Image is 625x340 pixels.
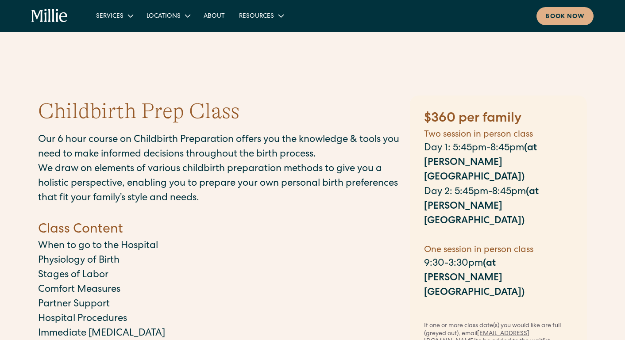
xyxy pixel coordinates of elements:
div: Services [96,12,123,21]
h5: One session in person class [424,244,573,257]
p: Partner Support [38,298,401,312]
p: ‍ [38,206,401,221]
p: ‍ [424,229,573,244]
strong: (at [PERSON_NAME][GEOGRAPHIC_DATA]) [424,144,537,183]
p: When to go to the Hospital [38,239,401,254]
p: Day 1: 5:45pm-8:45pm [424,141,573,185]
strong: (at [PERSON_NAME][GEOGRAPHIC_DATA]) [424,187,539,226]
p: Stages of Labor [38,268,401,283]
p: We draw on elements of various childbirth preparation methods to give you a holistic perspective,... [38,162,401,206]
strong: $360 per family [424,112,521,126]
p: Day 2: 5:45pm-8:45pm [424,185,573,229]
h5: Two session in person class [424,128,573,141]
div: Locations [147,12,181,21]
p: Our 6 hour course on Childbirth Preparation offers you the knowledge & tools you need to make inf... [38,133,401,162]
p: ‍ [424,301,573,315]
p: Comfort Measures [38,283,401,298]
p: Hospital Procedures [38,312,401,327]
strong: (at [PERSON_NAME][GEOGRAPHIC_DATA]) [424,259,525,298]
div: Resources [239,12,274,21]
a: About [197,8,232,23]
a: Book now [536,7,594,25]
h1: Childbirth Prep Class [38,97,239,126]
h4: Class Content [38,221,401,239]
p: 9:30-3:30pm [424,257,573,301]
div: Book now [545,12,585,22]
p: Physiology of Birth [38,254,401,268]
